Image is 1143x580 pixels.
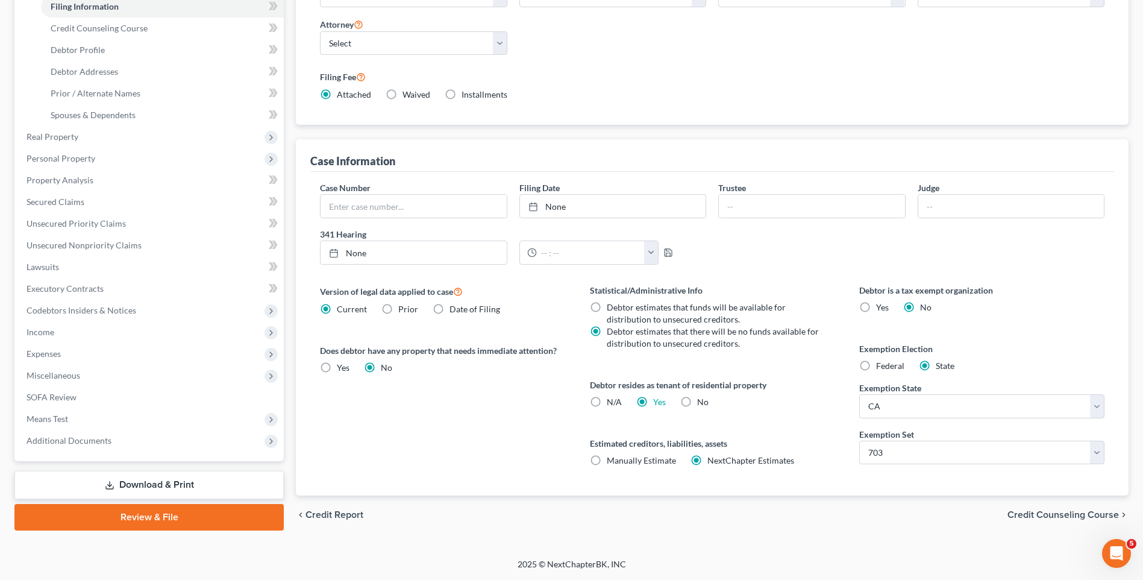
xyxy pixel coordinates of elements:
label: Attorney [320,17,363,31]
a: Review & File [14,504,284,531]
a: None [321,241,506,264]
span: Miscellaneous [27,370,80,380]
button: Credit Counseling Course chevron_right [1007,510,1129,520]
input: -- [918,195,1104,218]
a: SOFA Review [17,386,284,408]
span: Attached [337,89,371,99]
label: Exemption State [859,382,921,394]
span: Codebtors Insiders & Notices [27,305,136,315]
span: N/A [607,397,622,407]
a: Property Analysis [17,169,284,191]
a: Credit Counseling Course [41,17,284,39]
button: chevron_left Credit Report [296,510,363,520]
span: Date of Filing [449,304,500,314]
span: SOFA Review [27,392,77,402]
label: Estimated creditors, liabilities, assets [590,437,835,450]
span: Unsecured Priority Claims [27,218,126,229]
span: State [936,361,954,371]
span: Yes [337,362,349,373]
label: Exemption Set [859,428,914,441]
a: Download & Print [14,471,284,499]
span: Debtor Profile [51,45,105,55]
input: Enter case number... [321,195,506,218]
label: Statistical/Administrative Info [590,284,835,297]
span: Additional Documents [27,435,111,446]
span: Means Test [27,414,68,424]
span: Prior [398,304,418,314]
input: -- : -- [537,241,645,264]
span: Credit Counseling Course [51,23,148,33]
div: 2025 © NextChapterBK, INC [228,558,915,580]
span: Debtor estimates that funds will be available for distribution to unsecured creditors. [607,302,786,324]
a: Spouses & Dependents [41,104,284,126]
span: Debtor estimates that there will be no funds available for distribution to unsecured creditors. [607,326,819,348]
label: Version of legal data applied to case [320,284,565,298]
span: Credit Counseling Course [1007,510,1119,520]
a: Debtor Addresses [41,61,284,83]
span: Federal [876,361,904,371]
span: Spouses & Dependents [51,110,136,120]
a: Unsecured Nonpriority Claims [17,235,284,256]
label: 341 Hearing [314,228,712,241]
span: Lawsuits [27,262,59,272]
div: Case Information [310,154,395,168]
span: No [697,397,709,407]
span: Installments [462,89,507,99]
span: No [381,362,392,373]
i: chevron_left [296,510,305,520]
span: Current [337,304,367,314]
label: Judge [918,181,939,194]
span: 5 [1127,539,1136,549]
span: Debtor Addresses [51,66,118,77]
label: Filing Fee [320,69,1104,84]
a: Prior / Alternate Names [41,83,284,104]
span: Income [27,327,54,337]
a: Yes [653,397,666,407]
span: Personal Property [27,153,95,163]
span: Waived [402,89,430,99]
iframe: Intercom live chat [1102,539,1131,568]
a: Secured Claims [17,191,284,213]
label: Filing Date [519,181,560,194]
span: Credit Report [305,510,363,520]
span: Real Property [27,131,78,142]
span: Filing Information [51,1,119,11]
a: None [520,195,706,218]
span: Prior / Alternate Names [51,88,140,98]
span: No [920,302,932,312]
span: Manually Estimate [607,455,676,465]
label: Trustee [718,181,746,194]
span: Executory Contracts [27,283,104,294]
span: Yes [876,302,889,312]
a: Executory Contracts [17,278,284,300]
a: Unsecured Priority Claims [17,213,284,235]
label: Case Number [320,181,371,194]
span: Secured Claims [27,197,84,207]
span: Property Analysis [27,175,93,185]
label: Exemption Election [859,342,1104,355]
label: Does debtor have any property that needs immediate attention? [320,344,565,357]
label: Debtor is a tax exempt organization [859,284,1104,297]
input: -- [719,195,904,218]
span: NextChapter Estimates [707,455,794,465]
i: chevron_right [1119,510,1129,520]
a: Debtor Profile [41,39,284,61]
span: Expenses [27,348,61,359]
label: Debtor resides as tenant of residential property [590,379,835,391]
a: Lawsuits [17,256,284,278]
span: Unsecured Nonpriority Claims [27,240,142,250]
